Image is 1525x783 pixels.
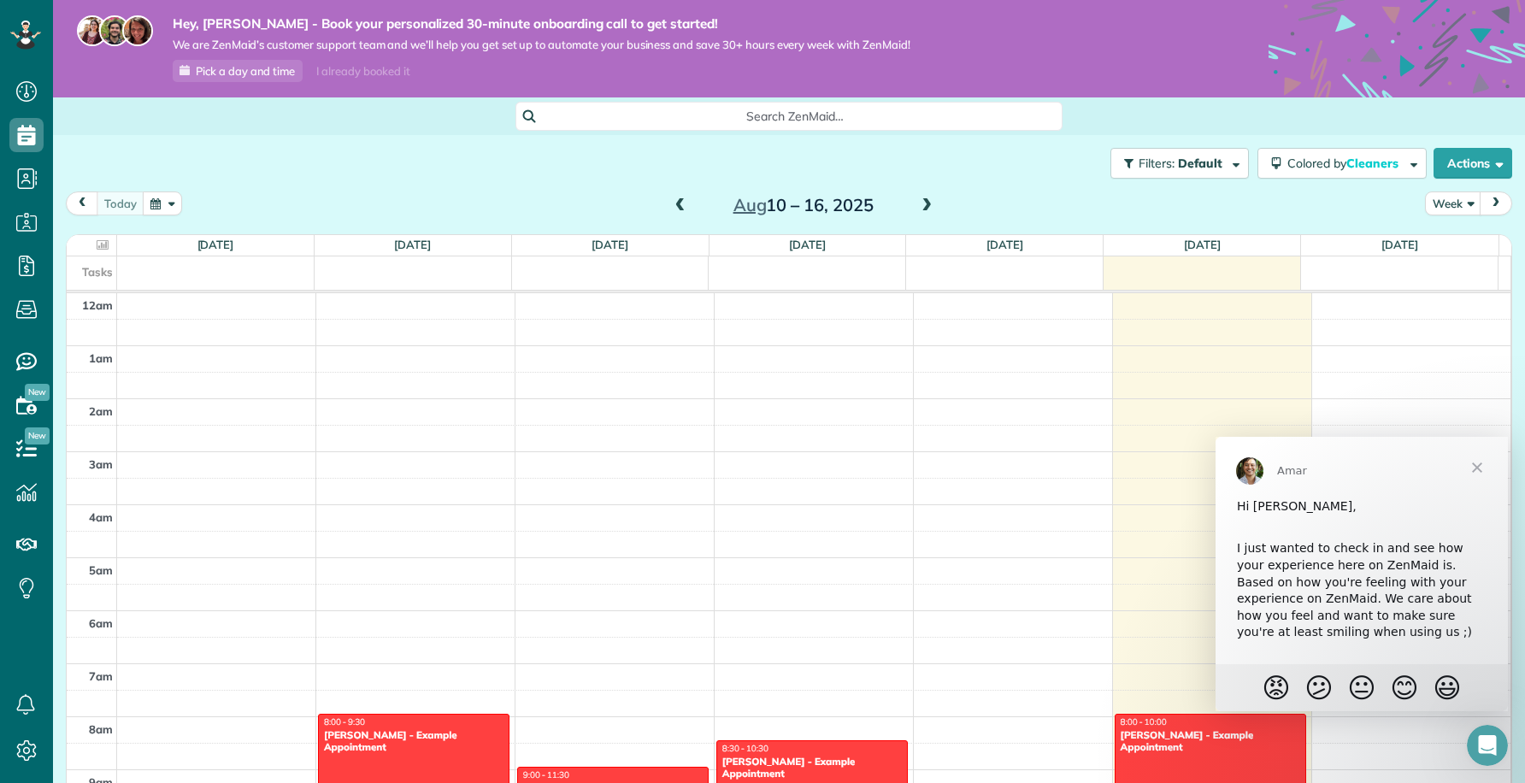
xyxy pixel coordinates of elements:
img: jorge-587dff0eeaa6aab1f244e6dc62b8924c3b6ad411094392a53c71c6c4a576187d.jpg [99,15,130,46]
span: 12am [82,298,113,312]
div: Add your first cleaner [66,256,290,274]
img: maria-72a9807cf96188c08ef61303f053569d2e2a8a1cde33d635c8a3ac13582a053d.jpg [77,15,108,46]
div: I already booked it [306,61,420,82]
span: Tasks [82,265,113,279]
span: 4am [89,510,113,524]
span: Filters: [1139,156,1175,171]
button: Week [1425,191,1481,215]
span: Default [1178,156,1223,171]
span: 6am [89,616,113,630]
div: Experience how you can manage your cleaners and their availability. [66,285,297,321]
div: 1Add your first cleaner [32,250,310,278]
iframe: Intercom live chat message [1216,437,1508,711]
span: 8am [89,722,113,736]
span: Home [25,576,60,588]
div: Amar from ZenMaid [130,143,245,160]
span: 8:30 - 10:30 [722,743,768,754]
h2: 10 – 16, 2025 [697,196,910,215]
a: Filters: Default [1102,148,1249,179]
img: Profile image for Amar [96,138,123,165]
span: Tasks [280,576,317,588]
a: [DATE] [986,238,1023,251]
button: Mark as completed [66,403,197,421]
strong: Hey, [PERSON_NAME] - Book your personalized 30-minute onboarding call to get started! [173,15,910,32]
span: 3am [89,457,113,471]
button: Filters: Default [1110,148,1249,179]
a: [DATE] [197,238,234,251]
div: [PERSON_NAME] - Example Appointment [721,756,903,780]
span: 8:00 - 9:30 [324,716,365,727]
a: [DATE] [1381,238,1418,251]
button: Colored byCleaners [1257,148,1427,179]
a: [DATE] [394,238,431,251]
a: Pick a day and time [173,60,303,82]
div: Add cleaner [66,321,297,368]
span: 5am [89,563,113,577]
iframe: Intercom live chat [1467,725,1508,766]
a: [DATE] [592,238,628,251]
span: Help [200,576,227,588]
div: Run your business like a Pro, [PERSON_NAME] [24,66,318,127]
span: 7am [89,669,113,683]
div: Close [300,7,331,38]
span: We are ZenMaid’s customer support team and we’ll help you get set up to automate your business an... [173,38,910,52]
button: next [1480,191,1512,215]
div: [PERSON_NAME] - Example Appointment [323,729,504,754]
button: Messages [85,533,171,602]
a: Add cleaner [66,334,174,368]
span: Pick a day and time [196,64,295,78]
button: today [97,191,144,215]
div: [PERSON_NAME] - Example Appointment [1120,729,1301,754]
button: prev [66,191,98,215]
button: Tasks [256,533,342,602]
div: 2Create your first customer and appointment [32,462,310,503]
p: 9 steps [17,184,61,202]
p: About 10 minutes [218,184,325,202]
span: 1am [89,351,113,365]
span: Aug [733,194,767,215]
div: Create your first customer and appointment [66,468,290,503]
img: michelle-19f622bdf1676172e81f8f8fba1fb50e276960ebfe0243fe18214015130c80e4.jpg [122,15,153,46]
span: Messages [99,576,158,588]
h1: Tasks [145,8,200,37]
span: Cleaners [1346,156,1401,171]
button: Help [171,533,256,602]
span: New [25,384,50,401]
button: Actions [1434,148,1512,179]
span: New [25,427,50,444]
a: [DATE] [789,238,826,251]
a: [DATE] [1184,238,1221,251]
span: 2am [89,404,113,418]
span: 8:00 - 10:00 [1121,716,1167,727]
span: Colored by [1287,156,1404,171]
span: 9:00 - 11:30 [523,769,569,780]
